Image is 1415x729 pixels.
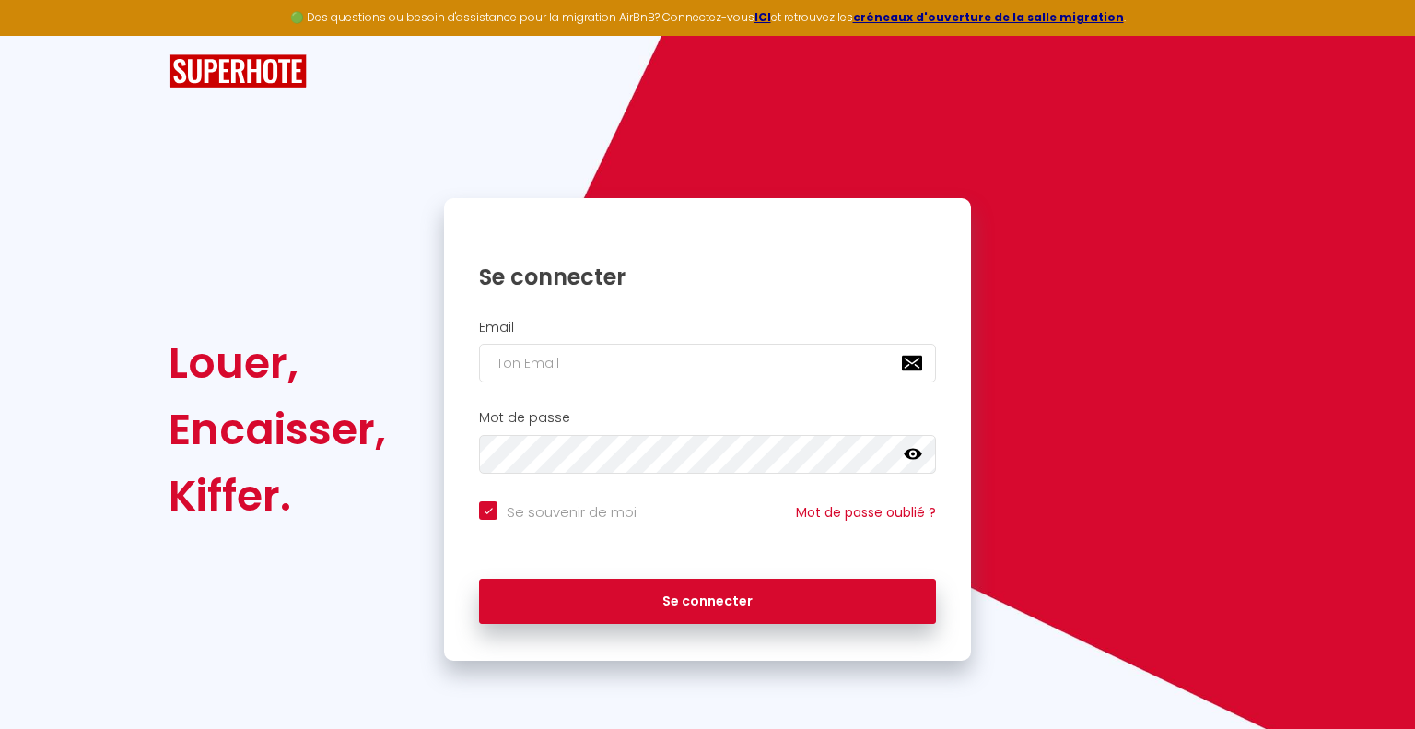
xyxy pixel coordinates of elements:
img: SuperHote logo [169,54,307,88]
h2: Email [479,320,936,335]
div: Kiffer. [169,463,386,529]
button: Se connecter [479,579,936,625]
div: Louer, [169,330,386,396]
a: ICI [754,9,771,25]
input: Ton Email [479,344,936,382]
h2: Mot de passe [479,410,936,426]
div: Encaisser, [169,396,386,463]
h1: Se connecter [479,263,936,291]
a: Mot de passe oublié ? [796,503,936,522]
a: créneaux d'ouverture de la salle migration [853,9,1124,25]
button: Ouvrir le widget de chat LiveChat [15,7,70,63]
